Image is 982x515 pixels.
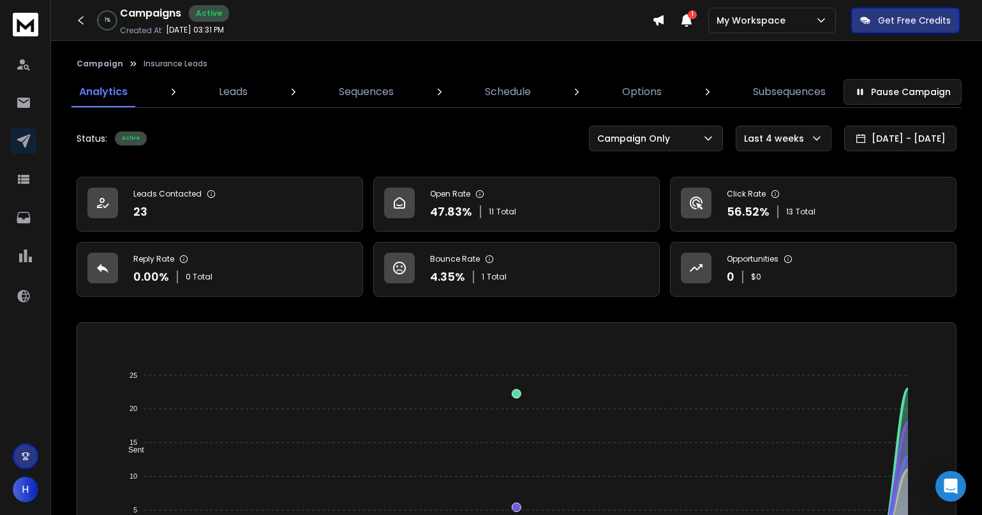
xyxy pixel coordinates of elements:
p: Status: [77,132,107,145]
span: Total [796,207,815,217]
a: Schedule [477,77,539,107]
button: Get Free Credits [851,8,960,33]
h1: Campaigns [120,6,181,21]
p: Created At: [120,26,163,36]
tspan: 10 [130,472,137,480]
img: logo [13,13,38,36]
p: Last 4 weeks [744,132,809,145]
p: 23 [133,203,147,221]
a: Sequences [331,77,401,107]
tspan: 25 [130,371,137,379]
p: Options [622,84,662,100]
p: Reply Rate [133,254,174,264]
span: Sent [119,445,144,454]
p: 4.35 % [430,268,465,286]
p: Leads Contacted [133,189,202,199]
button: Pause Campaign [844,79,962,105]
a: Reply Rate0.00%0 Total [77,242,363,297]
p: $ 0 [751,272,761,282]
span: 1 [482,272,484,282]
p: Click Rate [727,189,766,199]
span: Total [496,207,516,217]
div: Open Intercom Messenger [935,471,966,502]
span: 1 [688,10,697,19]
p: [DATE] 03:31 PM [166,25,224,35]
p: Sequences [339,84,394,100]
p: Get Free Credits [878,14,951,27]
p: My Workspace [717,14,791,27]
p: 47.83 % [430,203,472,221]
p: 56.52 % [727,203,770,221]
button: H [13,477,38,502]
p: Insurance Leads [144,59,207,69]
span: Total [487,272,507,282]
button: Campaign [77,59,123,69]
p: Bounce Rate [430,254,480,264]
tspan: 5 [133,506,137,514]
p: 0 [727,268,734,286]
p: 1 % [105,17,110,24]
a: Open Rate47.83%11Total [373,177,660,232]
p: Opportunities [727,254,778,264]
a: Options [614,77,669,107]
a: Opportunities0$0 [670,242,956,297]
a: Click Rate56.52%13Total [670,177,956,232]
span: 13 [786,207,793,217]
p: 0.00 % [133,268,169,286]
div: Active [189,5,229,22]
a: Subsequences [745,77,833,107]
p: Analytics [79,84,128,100]
p: Leads [219,84,248,100]
p: 0 Total [186,272,212,282]
a: Bounce Rate4.35%1Total [373,242,660,297]
p: Subsequences [753,84,826,100]
p: Schedule [485,84,531,100]
a: Leads [211,77,255,107]
tspan: 15 [130,438,137,446]
button: [DATE] - [DATE] [844,126,956,151]
p: Open Rate [430,189,470,199]
span: 11 [489,207,494,217]
div: Active [115,131,147,146]
a: Leads Contacted23 [77,177,363,232]
a: Analytics [71,77,135,107]
tspan: 20 [130,405,137,413]
p: Campaign Only [597,132,675,145]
